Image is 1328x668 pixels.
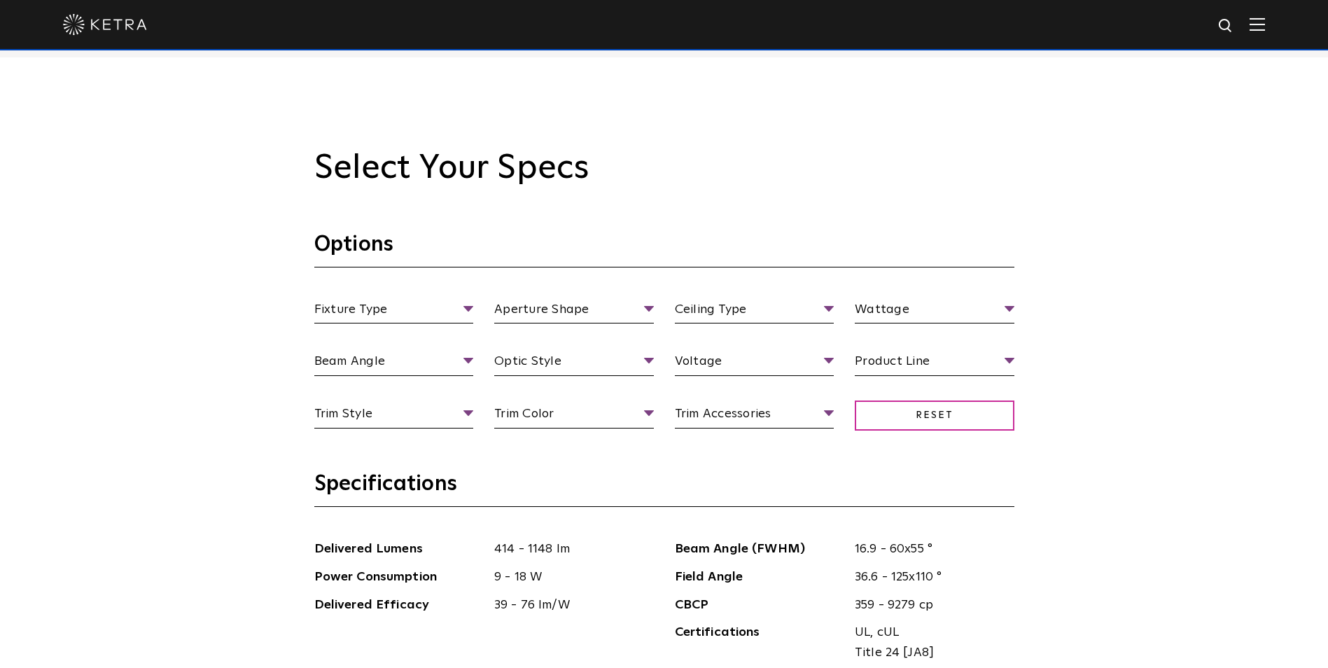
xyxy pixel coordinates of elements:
[314,595,484,615] span: Delivered Efficacy
[314,148,1014,189] h2: Select Your Specs
[314,471,1014,507] h3: Specifications
[855,300,1014,324] span: Wattage
[675,539,845,559] span: Beam Angle (FWHM)
[855,352,1014,376] span: Product Line
[855,643,1004,663] span: Title 24 [JA8]
[675,622,845,663] span: Certifications
[494,352,654,376] span: Optic Style
[484,595,654,615] span: 39 - 76 lm/W
[855,622,1004,643] span: UL, cUL
[844,595,1014,615] span: 359 - 9279 cp
[314,300,474,324] span: Fixture Type
[314,231,1014,267] h3: Options
[314,567,484,587] span: Power Consumption
[1217,18,1235,35] img: search icon
[1250,18,1265,31] img: Hamburger%20Nav.svg
[675,352,834,376] span: Voltage
[314,539,484,559] span: Delivered Lumens
[314,352,474,376] span: Beam Angle
[675,300,834,324] span: Ceiling Type
[484,567,654,587] span: 9 - 18 W
[844,567,1014,587] span: 36.6 - 125x110 °
[675,567,845,587] span: Field Angle
[675,595,845,615] span: CBCP
[63,14,147,35] img: ketra-logo-2019-white
[314,404,474,429] span: Trim Style
[844,539,1014,559] span: 16.9 - 60x55 °
[855,401,1014,431] span: Reset
[494,300,654,324] span: Aperture Shape
[494,404,654,429] span: Trim Color
[675,404,834,429] span: Trim Accessories
[484,539,654,559] span: 414 - 1148 lm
